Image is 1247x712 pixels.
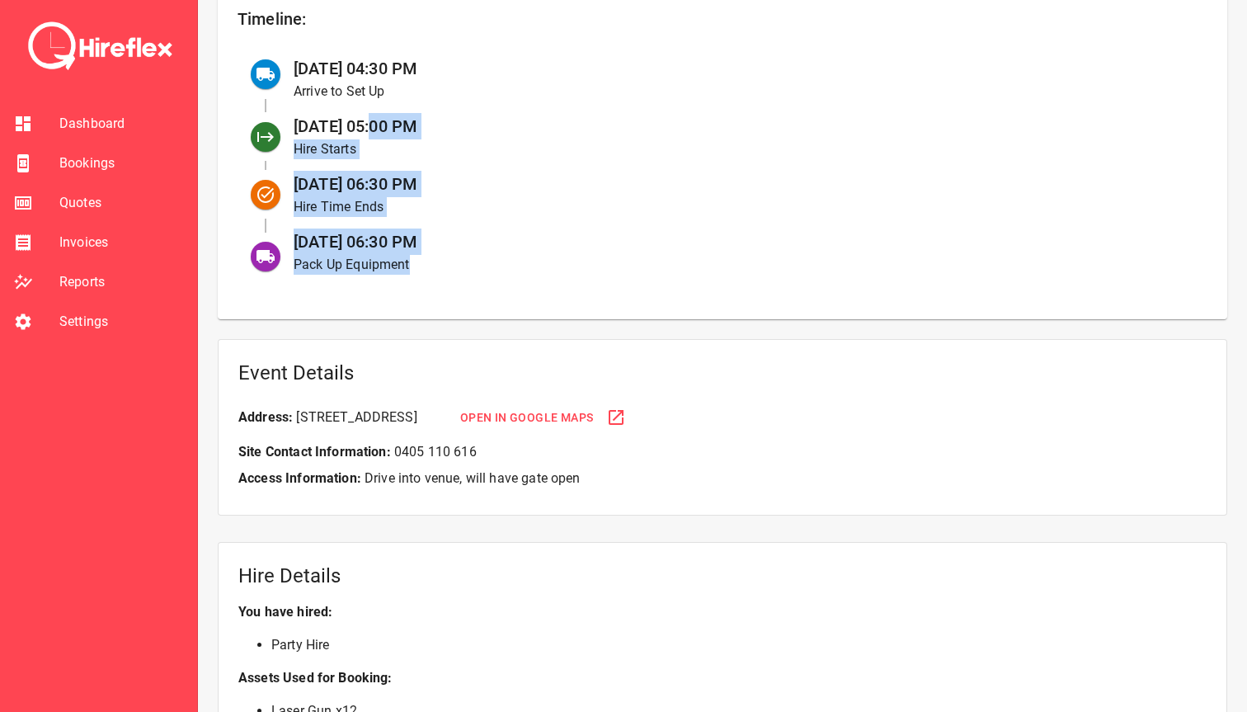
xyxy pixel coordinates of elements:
li: Party Hire [271,635,1207,655]
p: Pack Up Equipment [294,255,1181,275]
span: [DATE] 04:30 PM [294,59,417,78]
span: Reports [59,272,184,292]
h5: Hire Details [238,563,1207,589]
p: Assets Used for Booking: [238,668,1207,688]
h5: Event Details [238,360,1207,386]
span: Open in Google Maps [460,408,594,428]
p: 0405 110 616 [238,442,1207,462]
span: [DATE] 06:30 PM [294,232,417,252]
span: Quotes [59,193,184,213]
div: [STREET_ADDRESS] [238,408,417,427]
span: [DATE] 06:30 PM [294,174,417,194]
h6: Timeline: [238,6,1207,32]
p: You have hired: [238,602,1207,622]
b: Address: [238,409,293,425]
span: Invoices [59,233,184,252]
p: Hire Starts [294,139,1181,159]
b: Site Contact Information: [238,444,391,460]
span: [DATE] 05:00 PM [294,116,417,136]
button: Open in Google Maps [444,399,643,436]
span: Settings [59,312,184,332]
span: Bookings [59,153,184,173]
p: Arrive to Set Up [294,82,1181,101]
p: Hire Time Ends [294,197,1181,217]
span: Dashboard [59,114,184,134]
b: Access Information: [238,470,361,486]
p: Drive into venue, will have gate open [238,469,1207,488]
